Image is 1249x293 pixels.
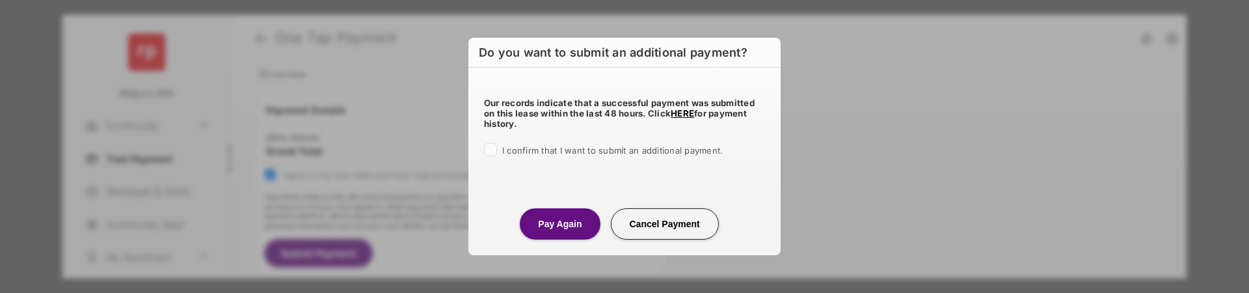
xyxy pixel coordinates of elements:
button: Cancel Payment [611,208,719,240]
a: HERE [671,108,694,119]
button: Pay Again [520,208,600,240]
span: I confirm that I want to submit an additional payment. [502,145,723,156]
h5: Our records indicate that a successful payment was submitted on this lease within the last 48 hou... [484,98,765,129]
h6: Do you want to submit an additional payment? [468,38,781,68]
